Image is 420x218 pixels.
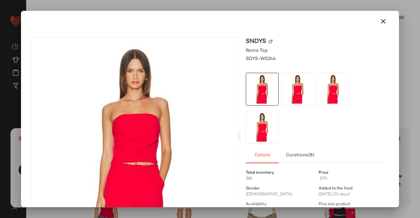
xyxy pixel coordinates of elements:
img: SDYS-WS244_V1.jpg [246,111,278,143]
img: SDYS-WS244_V1.jpg [282,73,314,105]
span: (8) [308,153,314,158]
img: SDYS-WS244_V1.jpg [246,73,278,105]
span: Curations [285,153,315,158]
img: SDYS-WS244_V1.jpg [317,73,349,105]
span: SDYS-WS244 [246,55,276,62]
img: svg%3e [269,40,273,44]
span: SNDYS [246,37,266,46]
span: Details [254,153,270,158]
span: Roma Top [246,47,268,54]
